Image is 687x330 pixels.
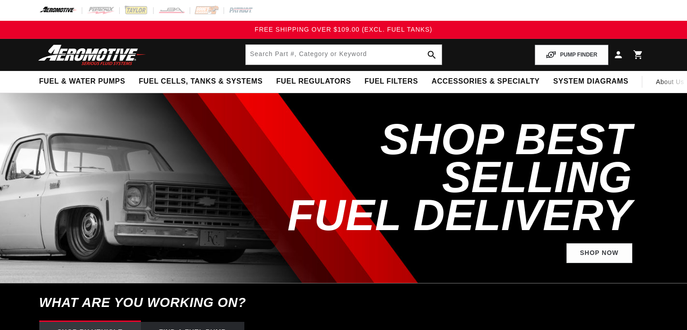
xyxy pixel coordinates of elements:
[33,71,132,92] summary: Fuel & Water Pumps
[365,77,418,86] span: Fuel Filters
[255,26,432,33] span: FREE SHIPPING OVER $109.00 (EXCL. FUEL TANKS)
[17,283,671,322] h6: What are you working on?
[358,71,425,92] summary: Fuel Filters
[432,77,540,86] span: Accessories & Specialty
[269,71,357,92] summary: Fuel Regulators
[425,71,547,92] summary: Accessories & Specialty
[276,77,351,86] span: Fuel Regulators
[553,77,628,86] span: System Diagrams
[39,77,126,86] span: Fuel & Water Pumps
[535,45,608,65] button: PUMP FINDER
[246,120,632,234] h2: SHOP BEST SELLING FUEL DELIVERY
[36,44,149,66] img: Aeromotive
[566,243,632,264] a: Shop Now
[422,45,442,65] button: search button
[656,78,684,85] span: About Us
[246,45,442,65] input: Search by Part Number, Category or Keyword
[547,71,635,92] summary: System Diagrams
[132,71,269,92] summary: Fuel Cells, Tanks & Systems
[139,77,262,86] span: Fuel Cells, Tanks & Systems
